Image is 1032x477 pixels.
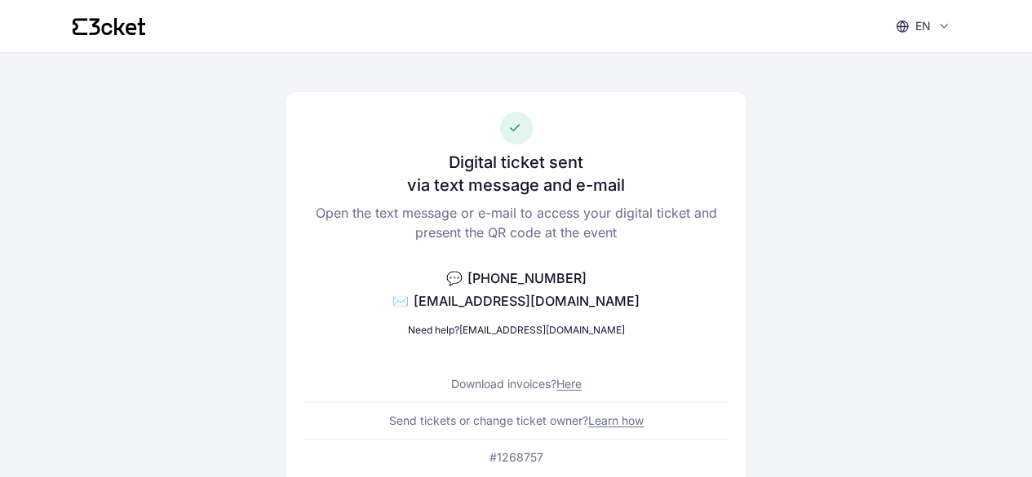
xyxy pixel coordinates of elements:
[446,270,463,286] span: 💬
[305,203,728,242] p: Open the text message or e-mail to access your digital ticket and present the QR code at the event
[489,449,543,466] p: #1268757
[451,376,582,392] p: Download invoices?
[556,377,582,391] a: Here
[414,293,640,309] span: [EMAIL_ADDRESS][DOMAIN_NAME]
[392,293,409,309] span: ✉️
[408,324,459,336] span: Need help?
[449,151,583,174] h3: Digital ticket sent
[588,413,644,427] a: Learn how
[915,18,931,34] p: en
[407,174,625,197] h3: via text message and e-mail
[459,324,625,336] a: [EMAIL_ADDRESS][DOMAIN_NAME]
[389,413,644,429] p: Send tickets or change ticket owner?
[467,270,587,286] span: [PHONE_NUMBER]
